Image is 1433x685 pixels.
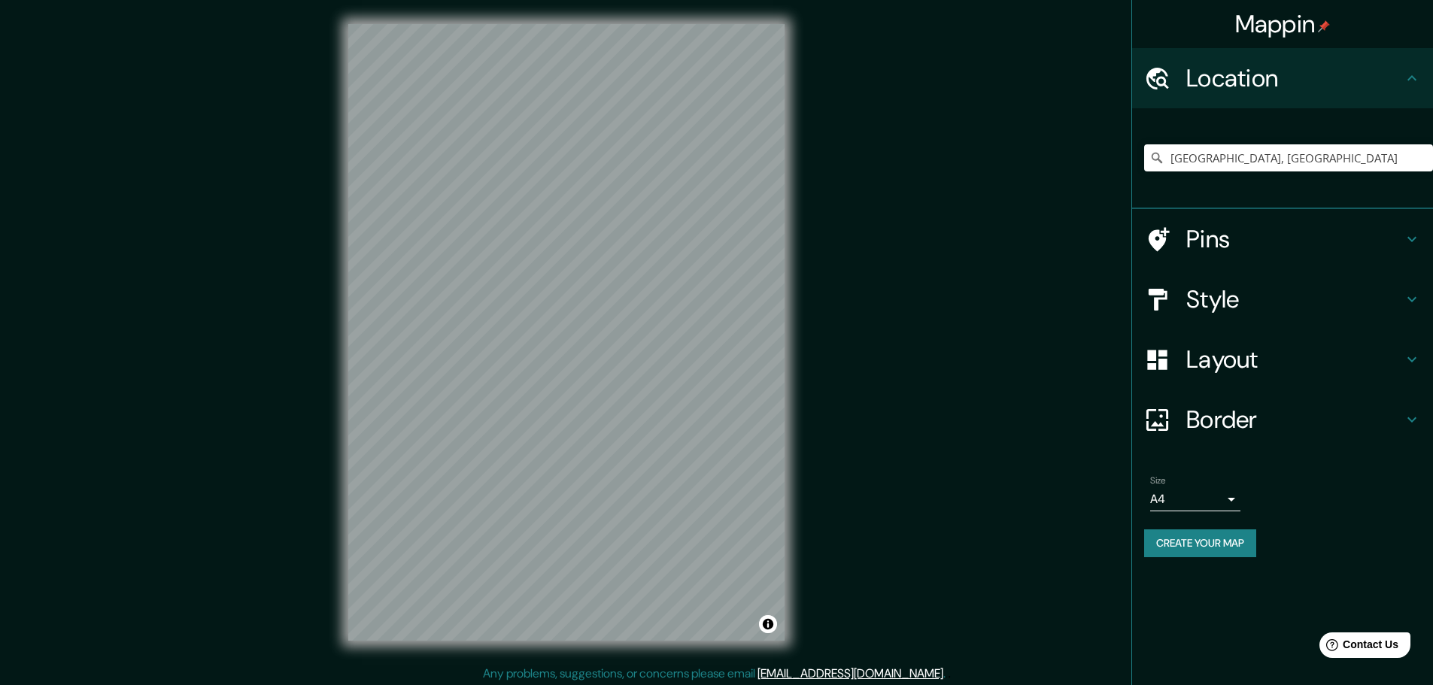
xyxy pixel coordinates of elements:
[1186,405,1403,435] h4: Border
[348,24,785,641] canvas: Map
[1144,529,1256,557] button: Create your map
[1318,20,1330,32] img: pin-icon.png
[1186,284,1403,314] h4: Style
[1132,329,1433,389] div: Layout
[946,665,948,683] div: .
[948,665,951,683] div: .
[1150,474,1166,487] label: Size
[1186,63,1403,93] h4: Location
[483,665,946,683] p: Any problems, suggestions, or concerns please email .
[1132,389,1433,450] div: Border
[1144,144,1433,171] input: Pick your city or area
[759,615,777,633] button: Toggle attribution
[757,665,943,681] a: [EMAIL_ADDRESS][DOMAIN_NAME]
[1299,626,1416,668] iframe: Help widget launcher
[1235,9,1331,39] h4: Mappin
[1132,269,1433,329] div: Style
[1186,224,1403,254] h4: Pins
[1132,209,1433,269] div: Pins
[1132,48,1433,108] div: Location
[1150,487,1240,511] div: A4
[1186,344,1403,374] h4: Layout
